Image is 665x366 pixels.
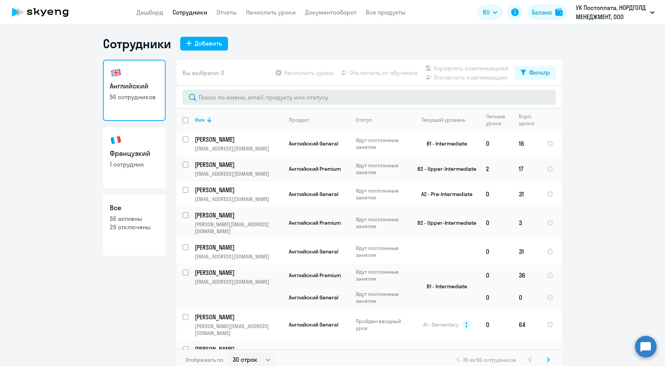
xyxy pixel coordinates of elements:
button: Фильтр [515,66,556,80]
div: Имя [195,116,205,123]
td: B2 - Upper-Intermediate [409,156,480,181]
td: B1 - Intermediate [409,264,480,309]
button: Добавить [180,37,228,51]
input: Поиск по имени, email, продукту или статусу [183,90,556,105]
span: 1 - 30 из 56 сотрудников [457,356,516,363]
div: Имя [195,116,282,123]
span: Английский General [289,140,338,147]
td: 17 [513,156,541,181]
h3: Все [110,203,159,213]
p: [EMAIL_ADDRESS][DOMAIN_NAME] [195,170,282,177]
p: 56 активны [110,214,159,223]
span: Английский Premium [289,219,341,226]
td: 0 [480,286,513,309]
p: УК Постоплата, НОРДГОЛД МЕНЕДЖМЕНТ, ООО [576,3,647,21]
p: Идут постоянные занятия [356,162,408,176]
td: 0 [480,207,513,239]
p: [EMAIL_ADDRESS][DOMAIN_NAME] [195,278,282,285]
td: 0 [513,286,541,309]
img: balance [555,8,563,16]
td: 16 [513,131,541,156]
p: Идут постоянные занятия [356,216,408,230]
td: 0 [480,309,513,341]
div: Продукт [289,116,310,123]
p: 56 сотрудников [110,93,159,101]
td: 64 [513,309,541,341]
div: Личные уроки [486,113,512,127]
a: Все продукты [366,8,406,16]
p: 1 сотрудник [110,160,159,168]
a: [PERSON_NAME] [195,345,282,353]
a: Документооборот [305,8,357,16]
p: Идут постоянные занятия [356,245,408,258]
p: Идут постоянные занятия [356,291,408,304]
span: Отображать по: [186,356,224,363]
a: Дашборд [137,8,163,16]
span: Английский General [289,321,338,328]
p: [PERSON_NAME] [195,268,281,277]
p: [PERSON_NAME] [195,211,281,219]
div: Текущий уровень [415,116,479,123]
p: [PERSON_NAME] [195,345,281,353]
a: Французкий1 сотрудник [103,127,166,188]
p: [PERSON_NAME][EMAIL_ADDRESS][DOMAIN_NAME] [195,221,282,235]
span: A1 - Elementary [423,321,459,328]
td: 2 [480,156,513,181]
p: [PERSON_NAME] [195,313,281,321]
a: [PERSON_NAME] [195,313,282,321]
img: french [110,134,122,146]
p: Пройден вводный урок [356,318,408,332]
button: УК Постоплата, НОРДГОЛД МЕНЕДЖМЕНТ, ООО [572,3,658,21]
td: 0 [480,264,513,286]
img: english [110,67,122,79]
a: [PERSON_NAME] [195,243,282,252]
td: 0 [480,239,513,264]
p: [EMAIL_ADDRESS][DOMAIN_NAME] [195,253,282,260]
div: Статус [356,116,372,123]
td: 0 [480,131,513,156]
td: B1 - Intermediate [409,131,480,156]
p: [EMAIL_ADDRESS][DOMAIN_NAME] [195,196,282,203]
p: [PERSON_NAME] [195,186,281,194]
td: 31 [513,181,541,207]
button: RU [478,5,503,20]
div: Фильтр [529,68,550,77]
span: Английский Premium [289,272,341,279]
p: [PERSON_NAME] [195,243,281,252]
a: [PERSON_NAME] [195,211,282,219]
h1: Сотрудники [103,36,171,51]
td: 3 [513,207,541,239]
p: Идут постоянные занятия [356,137,408,150]
div: Баланс [532,8,552,17]
span: Английский General [289,248,338,255]
div: Корп. уроки [519,113,540,127]
a: Английский56 сотрудников [103,60,166,121]
p: [PERSON_NAME][EMAIL_ADDRESS][DOMAIN_NAME] [195,323,282,337]
span: RU [483,8,490,17]
a: Отчеты [217,8,237,16]
td: 31 [513,239,541,264]
td: 0 [480,181,513,207]
span: Английский General [289,294,338,301]
p: [PERSON_NAME] [195,160,281,169]
div: Текущий уровень [422,116,466,123]
span: Английский Premium [289,165,341,172]
a: Сотрудники [173,8,207,16]
td: A2 - Pre-Intermediate [409,181,480,207]
p: [EMAIL_ADDRESS][DOMAIN_NAME] [195,145,282,152]
a: Все56 активны29 отключены [103,194,166,256]
a: [PERSON_NAME] [195,186,282,194]
td: 36 [513,264,541,286]
a: [PERSON_NAME] [195,268,282,277]
button: Балансbalance [527,5,567,20]
a: [PERSON_NAME] [195,160,282,169]
div: Добавить [195,39,222,48]
a: Начислить уроки [246,8,296,16]
td: B2 - Upper-Intermediate [409,207,480,239]
a: [PERSON_NAME] [195,135,282,144]
p: 29 отключены [110,223,159,231]
h3: Французкий [110,149,159,158]
p: Идут постоянные занятия [356,187,408,201]
span: Вы выбрали: 0 [183,68,224,77]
